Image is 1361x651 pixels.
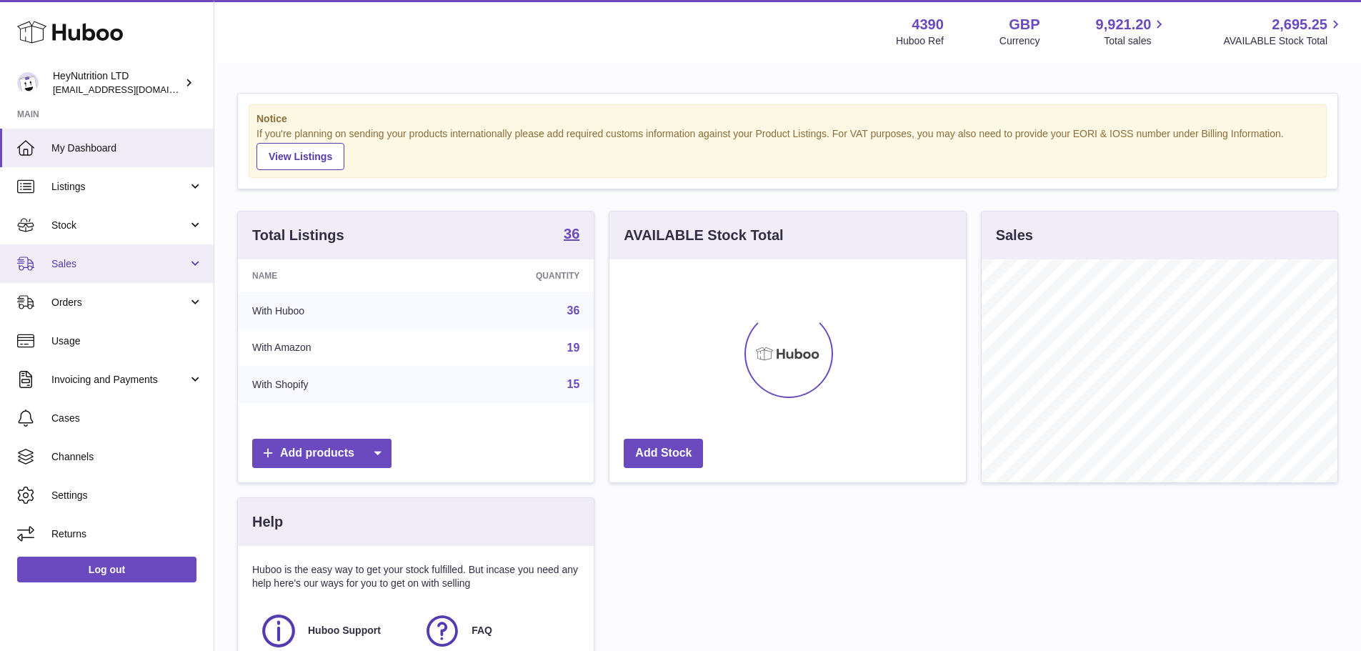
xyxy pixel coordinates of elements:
a: 36 [564,227,579,244]
span: Orders [51,296,188,309]
strong: GBP [1009,15,1040,34]
h3: Sales [996,226,1033,245]
td: With Shopify [238,366,433,403]
h3: Total Listings [252,226,344,245]
th: Name [238,259,433,292]
td: With Amazon [238,329,433,367]
a: 19 [567,342,580,354]
th: Quantity [433,259,594,292]
span: Stock [51,219,188,232]
span: FAQ [472,624,492,637]
img: internalAdmin-4390@internal.huboo.com [17,72,39,94]
div: Huboo Ref [896,34,944,48]
span: Settings [51,489,203,502]
a: 15 [567,378,580,390]
span: 2,695.25 [1272,15,1327,34]
span: Usage [51,334,203,348]
a: Huboo Support [259,612,409,650]
div: Currency [999,34,1040,48]
a: Add products [252,439,392,468]
span: Total sales [1104,34,1167,48]
span: Channels [51,450,203,464]
span: Sales [51,257,188,271]
p: Huboo is the easy way to get your stock fulfilled. But incase you need any help here's our ways f... [252,563,579,590]
a: 2,695.25 AVAILABLE Stock Total [1223,15,1344,48]
a: 36 [567,304,580,317]
span: AVAILABLE Stock Total [1223,34,1344,48]
span: 9,921.20 [1096,15,1152,34]
span: Returns [51,527,203,541]
a: Add Stock [624,439,703,468]
span: [EMAIL_ADDRESS][DOMAIN_NAME] [53,84,210,95]
div: If you're planning on sending your products internationally please add required customs informati... [256,127,1319,170]
strong: Notice [256,112,1319,126]
td: With Huboo [238,292,433,329]
div: HeyNutrition LTD [53,69,181,96]
strong: 36 [564,227,579,241]
a: Log out [17,557,196,582]
a: 9,921.20 Total sales [1096,15,1168,48]
strong: 4390 [912,15,944,34]
a: View Listings [256,143,344,170]
span: Huboo Support [308,624,381,637]
h3: AVAILABLE Stock Total [624,226,783,245]
span: Cases [51,412,203,425]
span: My Dashboard [51,141,203,155]
a: FAQ [423,612,572,650]
span: Listings [51,180,188,194]
span: Invoicing and Payments [51,373,188,387]
h3: Help [252,512,283,532]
